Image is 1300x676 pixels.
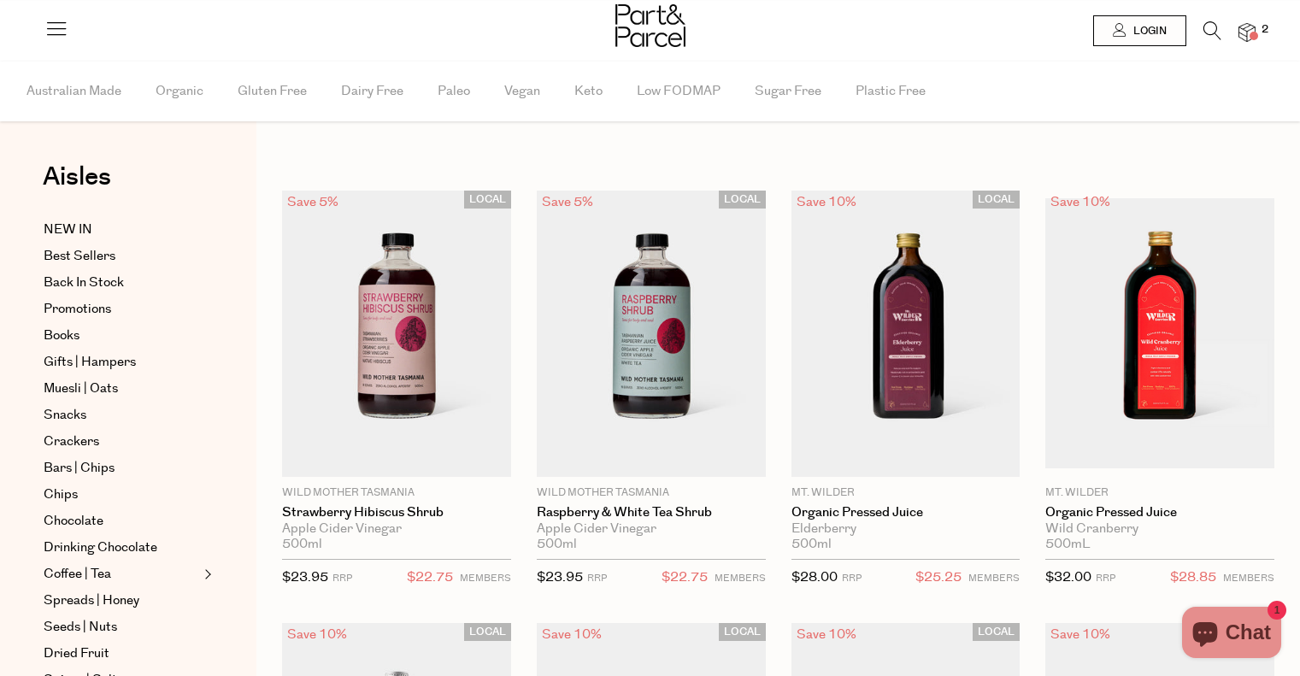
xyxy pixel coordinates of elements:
[1045,537,1090,552] span: 500mL
[282,521,511,537] div: Apple Cider Vinegar
[791,191,1021,477] img: Organic Pressed Juice
[43,164,111,207] a: Aisles
[44,644,109,664] span: Dried Fruit
[1223,572,1274,585] small: MEMBERS
[44,352,136,373] span: Gifts | Hampers
[915,567,962,589] span: $25.25
[574,62,603,121] span: Keto
[1093,15,1186,46] a: Login
[1045,623,1115,646] div: Save 10%
[791,191,862,214] div: Save 10%
[1170,567,1216,589] span: $28.85
[282,191,344,214] div: Save 5%
[44,246,199,267] a: Best Sellers
[1129,24,1167,38] span: Login
[44,564,199,585] a: Coffee | Tea
[537,521,766,537] div: Apple Cider Vinegar
[44,246,115,267] span: Best Sellers
[1045,521,1274,537] div: Wild Cranberry
[44,458,115,479] span: Bars | Chips
[791,485,1021,501] p: Mt. Wilder
[537,485,766,501] p: Wild Mother Tasmania
[973,191,1020,209] span: LOCAL
[44,405,199,426] a: Snacks
[968,572,1020,585] small: MEMBERS
[791,505,1021,520] a: Organic Pressed Juice
[537,537,577,552] span: 500ml
[719,191,766,209] span: LOCAL
[662,567,708,589] span: $22.75
[719,623,766,641] span: LOCAL
[973,623,1020,641] span: LOCAL
[44,591,199,611] a: Spreads | Honey
[44,458,199,479] a: Bars | Chips
[1045,505,1274,520] a: Organic Pressed Juice
[26,62,121,121] span: Australian Made
[44,379,199,399] a: Muesli | Oats
[1045,485,1274,501] p: Mt. Wilder
[464,191,511,209] span: LOCAL
[44,220,92,240] span: NEW IN
[791,623,862,646] div: Save 10%
[44,511,103,532] span: Chocolate
[1257,22,1273,38] span: 2
[637,62,721,121] span: Low FODMAP
[791,568,838,586] span: $28.00
[537,191,598,214] div: Save 5%
[537,505,766,520] a: Raspberry & White Tea Shrub
[44,538,157,558] span: Drinking Chocolate
[44,352,199,373] a: Gifts | Hampers
[282,568,328,586] span: $23.95
[282,485,511,501] p: Wild Mother Tasmania
[587,572,607,585] small: RRP
[44,432,99,452] span: Crackers
[44,644,199,664] a: Dried Fruit
[1238,23,1256,41] a: 2
[460,572,511,585] small: MEMBERS
[504,62,540,121] span: Vegan
[44,220,199,240] a: NEW IN
[1045,191,1115,214] div: Save 10%
[44,617,117,638] span: Seeds | Nuts
[1045,568,1091,586] span: $32.00
[44,273,124,293] span: Back In Stock
[44,511,199,532] a: Chocolate
[332,572,352,585] small: RRP
[44,485,78,505] span: Chips
[44,273,199,293] a: Back In Stock
[341,62,403,121] span: Dairy Free
[44,299,199,320] a: Promotions
[856,62,926,121] span: Plastic Free
[1177,607,1286,662] inbox-online-store-chat: Shopify online store chat
[464,623,511,641] span: LOCAL
[1045,198,1274,468] img: Organic Pressed Juice
[842,572,862,585] small: RRP
[44,564,111,585] span: Coffee | Tea
[615,4,685,47] img: Part&Parcel
[44,326,79,346] span: Books
[44,617,199,638] a: Seeds | Nuts
[44,538,199,558] a: Drinking Chocolate
[407,567,453,589] span: $22.75
[44,299,111,320] span: Promotions
[282,623,352,646] div: Save 10%
[537,623,607,646] div: Save 10%
[44,379,118,399] span: Muesli | Oats
[791,537,832,552] span: 500ml
[44,432,199,452] a: Crackers
[44,591,139,611] span: Spreads | Honey
[44,485,199,505] a: Chips
[537,568,583,586] span: $23.95
[156,62,203,121] span: Organic
[438,62,470,121] span: Paleo
[715,572,766,585] small: MEMBERS
[791,521,1021,537] div: Elderberry
[238,62,307,121] span: Gluten Free
[44,326,199,346] a: Books
[282,505,511,520] a: Strawberry Hibiscus Shrub
[755,62,821,121] span: Sugar Free
[282,537,322,552] span: 500ml
[200,564,212,585] button: Expand/Collapse Coffee | Tea
[44,405,86,426] span: Snacks
[282,191,511,477] img: Strawberry Hibiscus Shrub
